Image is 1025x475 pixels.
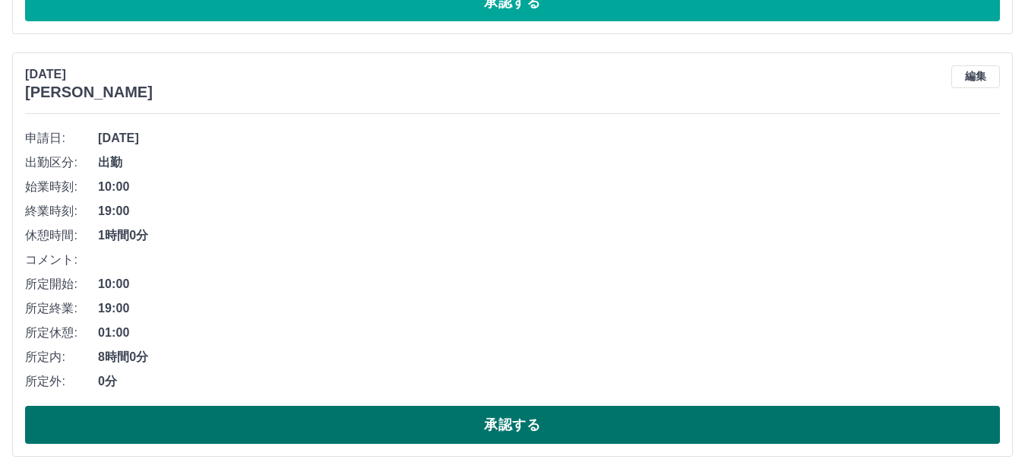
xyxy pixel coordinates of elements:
span: 出勤区分: [25,154,98,172]
span: [DATE] [98,129,1000,147]
span: 01:00 [98,324,1000,342]
span: 休憩時間: [25,226,98,245]
span: 19:00 [98,299,1000,318]
span: 10:00 [98,178,1000,196]
span: 8時間0分 [98,348,1000,366]
span: 19:00 [98,202,1000,220]
span: コメント: [25,251,98,269]
span: 始業時刻: [25,178,98,196]
span: 0分 [98,372,1000,391]
span: 所定開始: [25,275,98,293]
p: [DATE] [25,65,153,84]
span: 出勤 [98,154,1000,172]
span: 10:00 [98,275,1000,293]
span: 終業時刻: [25,202,98,220]
span: 所定終業: [25,299,98,318]
span: 所定休憩: [25,324,98,342]
span: 所定内: [25,348,98,366]
span: 申請日: [25,129,98,147]
span: 1時間0分 [98,226,1000,245]
button: 編集 [951,65,1000,88]
span: 所定外: [25,372,98,391]
h3: [PERSON_NAME] [25,84,153,101]
button: 承認する [25,406,1000,444]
